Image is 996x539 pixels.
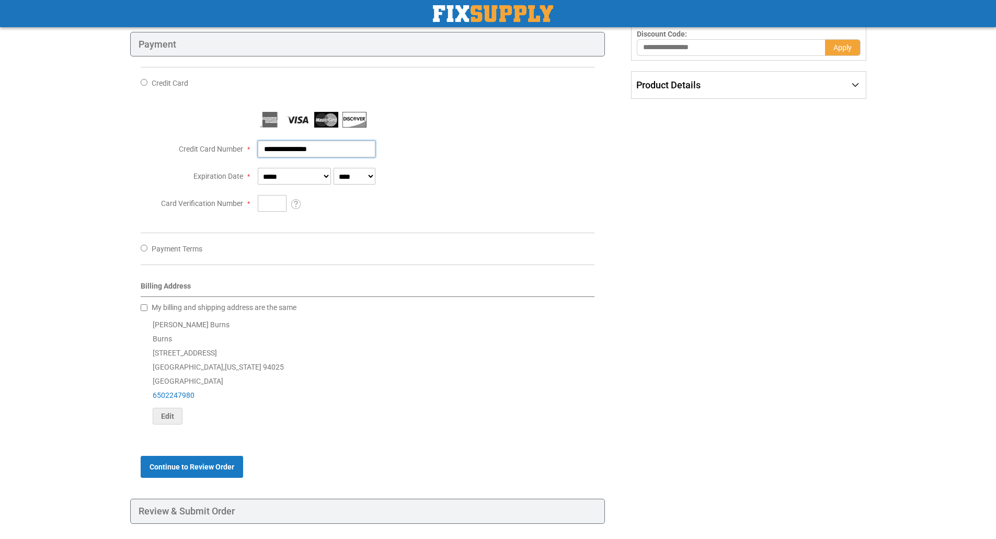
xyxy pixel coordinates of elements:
[141,456,243,478] button: Continue to Review Order
[179,145,243,153] span: Credit Card Number
[152,303,296,312] span: My billing and shipping address are the same
[150,463,234,471] span: Continue to Review Order
[130,499,605,524] div: Review & Submit Order
[433,5,553,22] img: Fix Industrial Supply
[286,112,310,128] img: Visa
[161,412,174,420] span: Edit
[433,5,553,22] a: store logo
[314,112,338,128] img: MasterCard
[825,39,861,56] button: Apply
[193,172,243,180] span: Expiration Date
[130,32,605,57] div: Payment
[342,112,367,128] img: Discover
[141,281,595,297] div: Billing Address
[258,112,282,128] img: American Express
[153,391,194,399] a: 6502247980
[153,408,182,425] button: Edit
[833,43,852,52] span: Apply
[636,79,701,90] span: Product Details
[161,199,243,208] span: Card Verification Number
[225,363,261,371] span: [US_STATE]
[637,30,687,38] span: Discount Code:
[141,318,595,425] div: [PERSON_NAME] Burns Burns [STREET_ADDRESS] [GEOGRAPHIC_DATA] , 94025 [GEOGRAPHIC_DATA]
[152,79,188,87] span: Credit Card
[152,245,202,253] span: Payment Terms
